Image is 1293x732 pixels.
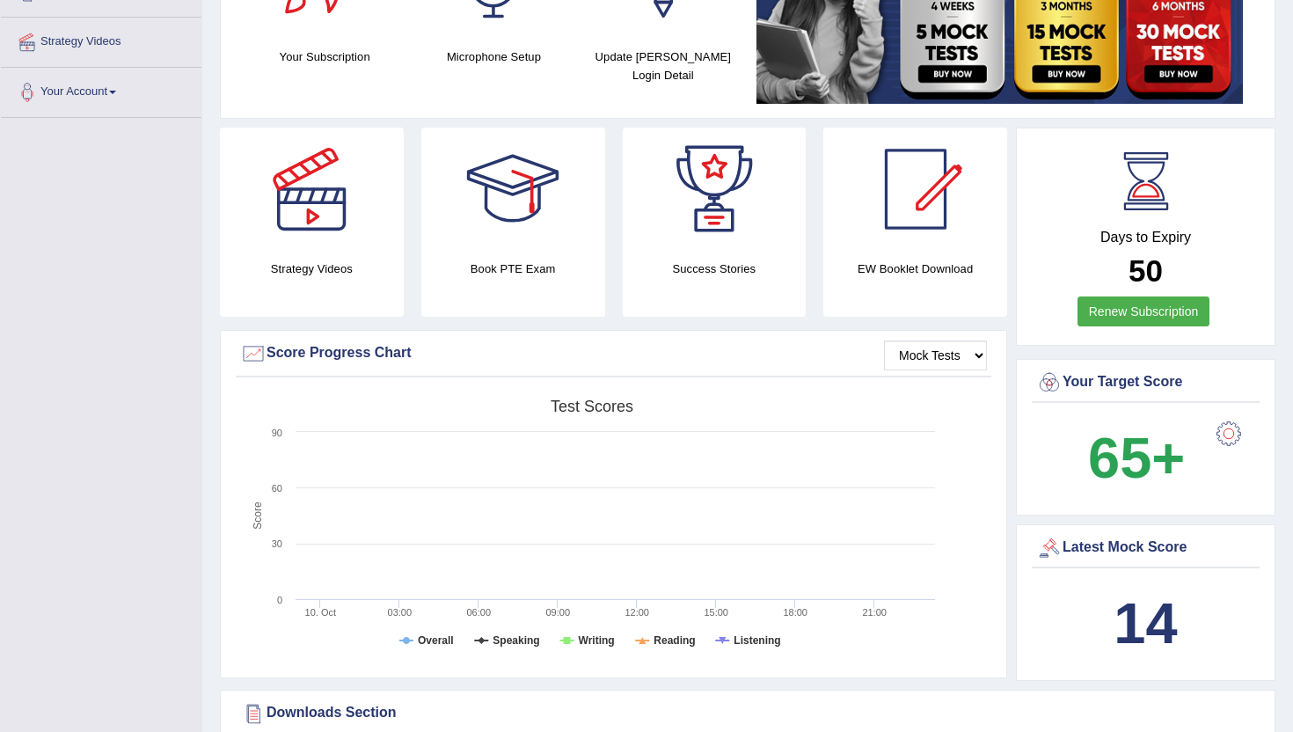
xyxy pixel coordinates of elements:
[249,48,400,66] h4: Your Subscription
[1114,591,1177,655] b: 14
[551,398,633,415] tspan: Test scores
[823,260,1007,278] h4: EW Booklet Download
[277,595,282,605] text: 0
[1077,296,1210,326] a: Renew Subscription
[240,700,1255,727] div: Downloads Section
[625,607,649,618] text: 12:00
[1129,253,1163,288] b: 50
[272,428,282,438] text: 90
[545,607,570,618] text: 09:00
[305,607,336,618] tspan: 10. Oct
[1036,370,1255,396] div: Your Target Score
[467,607,492,618] text: 06:00
[734,634,780,647] tspan: Listening
[579,634,615,647] tspan: Writing
[1,68,201,112] a: Your Account
[272,538,282,549] text: 30
[704,607,728,618] text: 15:00
[1036,535,1255,561] div: Latest Mock Score
[252,501,264,530] tspan: Score
[421,260,605,278] h4: Book PTE Exam
[623,260,807,278] h4: Success Stories
[1036,230,1255,245] h4: Days to Expiry
[588,48,739,84] h4: Update [PERSON_NAME] Login Detail
[418,48,569,66] h4: Microphone Setup
[240,340,987,367] div: Score Progress Chart
[654,634,695,647] tspan: Reading
[1088,426,1185,490] b: 65+
[862,607,887,618] text: 21:00
[783,607,807,618] text: 18:00
[388,607,413,618] text: 03:00
[272,483,282,494] text: 60
[220,260,404,278] h4: Strategy Videos
[418,634,454,647] tspan: Overall
[493,634,539,647] tspan: Speaking
[1,18,201,62] a: Strategy Videos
